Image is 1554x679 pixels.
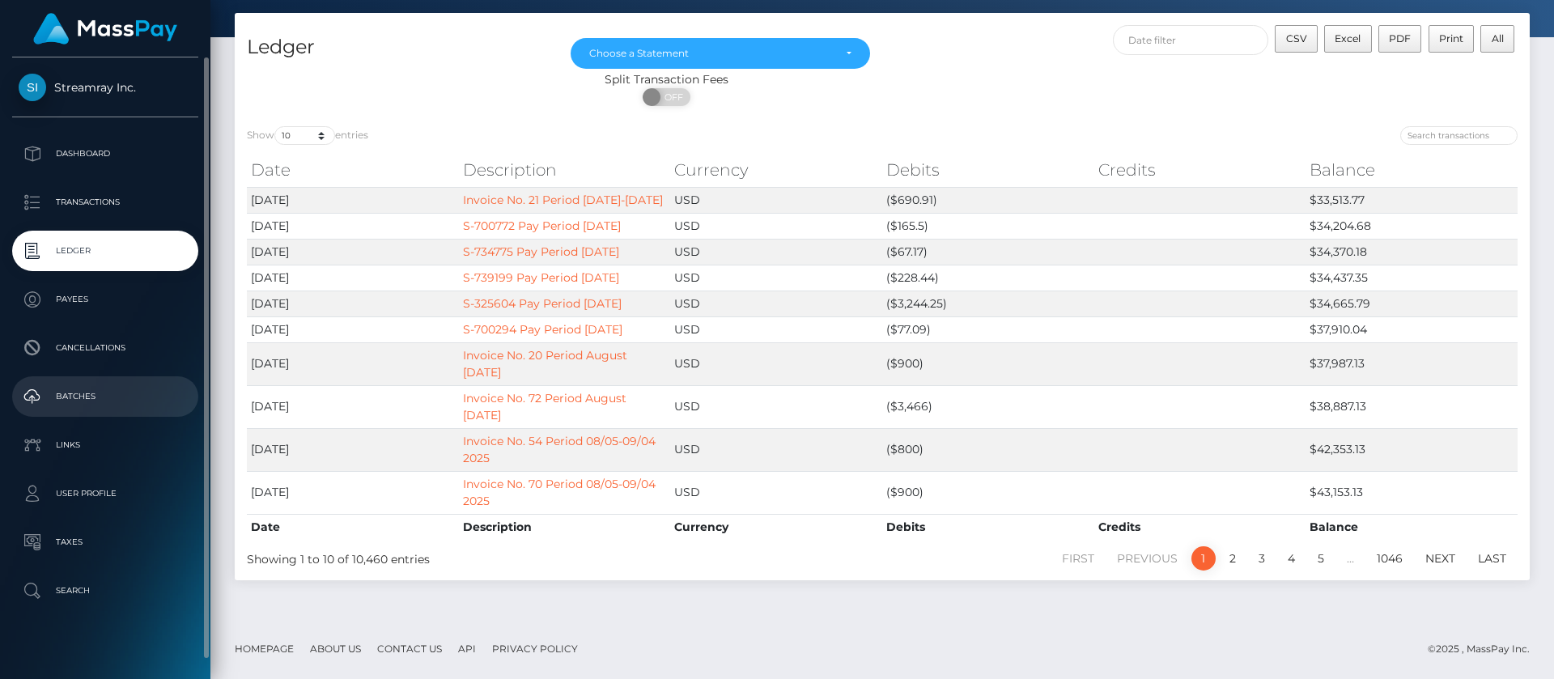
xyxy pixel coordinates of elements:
[1306,187,1518,213] td: $33,513.77
[247,471,459,514] td: [DATE]
[12,134,198,174] a: Dashboard
[882,187,1094,213] td: ($690.91)
[1416,546,1464,571] a: Next
[463,434,656,465] a: Invoice No. 54 Period 08/05-09/04 2025
[19,287,192,312] p: Payees
[19,433,192,457] p: Links
[1275,25,1318,53] button: CSV
[19,239,192,263] p: Ledger
[571,38,870,69] button: Choose a Statement
[1306,265,1518,291] td: $34,437.35
[670,291,882,316] td: USD
[463,391,626,422] a: Invoice No. 72 Period August [DATE]
[19,530,192,554] p: Taxes
[1191,546,1216,571] a: 1
[486,636,584,661] a: Privacy Policy
[1221,546,1245,571] a: 2
[247,514,459,540] th: Date
[371,636,448,661] a: Contact Us
[882,239,1094,265] td: ($67.17)
[1368,546,1412,571] a: 1046
[463,296,622,311] a: S-325604 Pay Period [DATE]
[12,231,198,271] a: Ledger
[228,636,300,661] a: Homepage
[247,187,459,213] td: [DATE]
[247,265,459,291] td: [DATE]
[19,579,192,603] p: Search
[1094,154,1306,186] th: Credits
[1306,316,1518,342] td: $37,910.04
[882,291,1094,316] td: ($3,244.25)
[882,471,1094,514] td: ($900)
[463,193,663,207] a: Invoice No. 21 Period [DATE]-[DATE]
[1469,546,1515,571] a: Last
[274,126,335,145] select: Showentries
[882,265,1094,291] td: ($228.44)
[1324,25,1372,53] button: Excel
[882,316,1094,342] td: ($77.09)
[882,428,1094,471] td: ($800)
[1306,239,1518,265] td: $34,370.18
[1429,25,1475,53] button: Print
[670,154,882,186] th: Currency
[882,514,1094,540] th: Debits
[670,239,882,265] td: USD
[1306,342,1518,385] td: $37,987.13
[12,571,198,611] a: Search
[12,376,198,417] a: Batches
[670,187,882,213] td: USD
[1094,514,1306,540] th: Credits
[12,279,198,320] a: Payees
[247,342,459,385] td: [DATE]
[19,74,46,101] img: Streamray Inc.
[670,428,882,471] td: USD
[1306,471,1518,514] td: $43,153.13
[589,47,833,60] div: Choose a Statement
[247,291,459,316] td: [DATE]
[882,385,1094,428] td: ($3,466)
[304,636,367,661] a: About Us
[670,514,882,540] th: Currency
[463,219,621,233] a: S-700772 Pay Period [DATE]
[1492,32,1504,45] span: All
[1378,25,1422,53] button: PDF
[652,88,692,106] span: OFF
[670,265,882,291] td: USD
[1250,546,1274,571] a: 3
[1335,32,1361,45] span: Excel
[247,385,459,428] td: [DATE]
[1306,291,1518,316] td: $34,665.79
[459,154,671,186] th: Description
[452,636,482,661] a: API
[1306,154,1518,186] th: Balance
[247,239,459,265] td: [DATE]
[19,142,192,166] p: Dashboard
[12,473,198,514] a: User Profile
[463,322,622,337] a: S-700294 Pay Period [DATE]
[670,342,882,385] td: USD
[1400,126,1518,145] input: Search transactions
[1306,428,1518,471] td: $42,353.13
[463,477,656,508] a: Invoice No. 70 Period 08/05-09/04 2025
[12,425,198,465] a: Links
[463,270,619,285] a: S-739199 Pay Period [DATE]
[19,384,192,409] p: Batches
[12,80,198,95] span: Streamray Inc.
[12,522,198,562] a: Taxes
[247,213,459,239] td: [DATE]
[882,213,1094,239] td: ($165.5)
[247,316,459,342] td: [DATE]
[235,71,1098,88] div: Split Transaction Fees
[1480,25,1514,53] button: All
[19,336,192,360] p: Cancellations
[463,244,619,259] a: S-734775 Pay Period [DATE]
[670,213,882,239] td: USD
[670,471,882,514] td: USD
[670,385,882,428] td: USD
[1439,32,1463,45] span: Print
[882,342,1094,385] td: ($900)
[247,545,762,568] div: Showing 1 to 10 of 10,460 entries
[1286,32,1307,45] span: CSV
[12,328,198,368] a: Cancellations
[12,182,198,223] a: Transactions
